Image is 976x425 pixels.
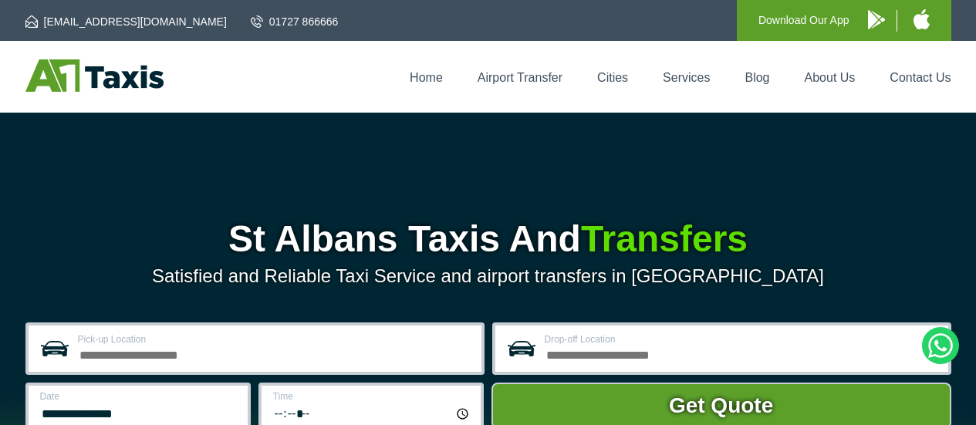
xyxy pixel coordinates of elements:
[545,335,939,344] label: Drop-off Location
[914,9,930,29] img: A1 Taxis iPhone App
[273,392,471,401] label: Time
[251,14,339,29] a: 01727 866666
[40,392,238,401] label: Date
[890,71,951,84] a: Contact Us
[745,71,769,84] a: Blog
[597,71,628,84] a: Cities
[663,71,710,84] a: Services
[478,71,562,84] a: Airport Transfer
[868,10,885,29] img: A1 Taxis Android App
[25,221,951,258] h1: St Albans Taxis And
[25,265,951,287] p: Satisfied and Reliable Taxi Service and airport transfers in [GEOGRAPHIC_DATA]
[25,59,164,92] img: A1 Taxis St Albans LTD
[410,71,443,84] a: Home
[758,11,849,30] p: Download Our App
[805,71,856,84] a: About Us
[581,218,748,259] span: Transfers
[25,14,227,29] a: [EMAIL_ADDRESS][DOMAIN_NAME]
[78,335,472,344] label: Pick-up Location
